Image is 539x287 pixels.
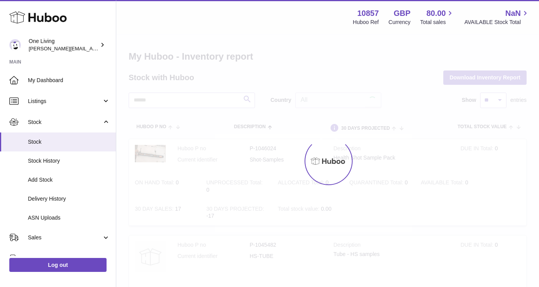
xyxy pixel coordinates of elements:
[353,19,379,26] div: Huboo Ref
[389,19,411,26] div: Currency
[426,8,446,19] span: 80.00
[28,195,110,203] span: Delivery History
[464,8,530,26] a: NaN AVAILABLE Stock Total
[464,19,530,26] span: AVAILABLE Stock Total
[420,8,455,26] a: 80.00 Total sales
[394,8,410,19] strong: GBP
[29,45,155,52] span: [PERSON_NAME][EMAIL_ADDRESS][DOMAIN_NAME]
[28,176,110,184] span: Add Stock
[28,138,110,146] span: Stock
[9,258,107,272] a: Log out
[28,214,110,222] span: ASN Uploads
[28,119,102,126] span: Stock
[420,19,455,26] span: Total sales
[28,98,102,105] span: Listings
[28,234,102,241] span: Sales
[357,8,379,19] strong: 10857
[9,39,21,51] img: Jessica@oneliving.com
[505,8,521,19] span: NaN
[29,38,98,52] div: One Living
[28,157,110,165] span: Stock History
[28,255,102,262] span: Orders
[28,77,110,84] span: My Dashboard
